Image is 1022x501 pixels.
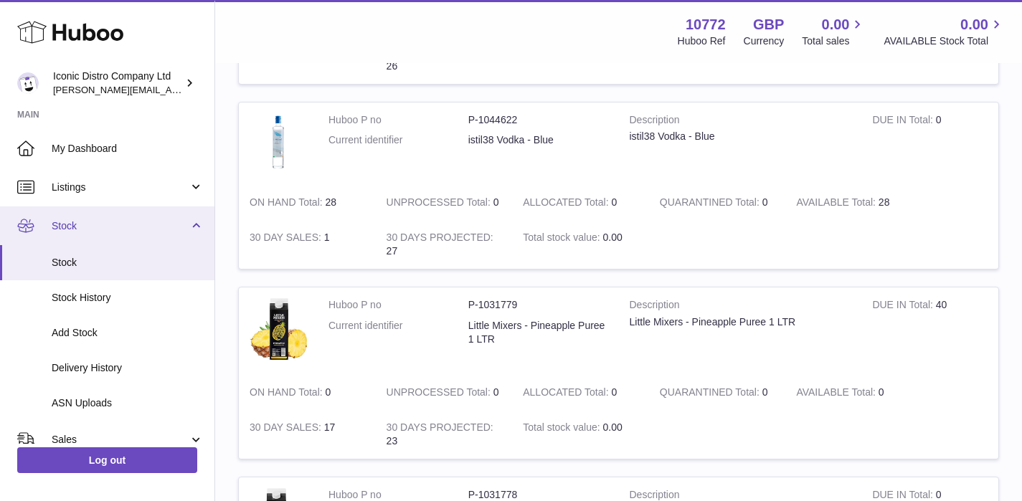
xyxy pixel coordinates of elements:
[686,15,726,34] strong: 10772
[387,232,493,247] strong: 30 DAYS PROJECTED
[678,34,726,48] div: Huboo Ref
[603,232,623,243] span: 0.00
[52,326,204,340] span: Add Stock
[52,291,204,305] span: Stock History
[523,421,602,436] strong: Total stock value
[52,256,204,269] span: Stock
[250,298,307,361] img: product image
[468,133,608,147] dd: istil38 Vodka - Blue
[387,386,493,401] strong: UNPROCESSED Total
[468,319,608,346] dd: Little Mixers - Pineapple Puree 1 LTR
[52,361,204,375] span: Delivery History
[785,375,922,410] td: 0
[796,386,878,401] strong: AVAILABLE Total
[630,315,851,329] div: Little Mixers - Pineapple Puree 1 LTR
[239,185,376,220] td: 28
[630,130,851,143] div: istil38 Vodka - Blue
[250,421,324,436] strong: 30 DAY SALES
[17,447,197,473] a: Log out
[250,232,324,247] strong: 30 DAY SALES
[523,232,602,247] strong: Total stock value
[376,410,513,459] td: 23
[52,142,204,156] span: My Dashboard
[884,34,1005,48] span: AVAILABLE Stock Total
[744,34,785,48] div: Currency
[660,386,762,401] strong: QUARANTINED Total
[660,196,762,211] strong: QUARANTINED Total
[630,113,851,130] strong: Description
[387,196,493,211] strong: UNPROCESSED Total
[52,433,189,447] span: Sales
[239,410,376,459] td: 17
[376,220,513,269] td: 27
[250,113,307,171] img: product image
[603,421,623,433] span: 0.00
[376,185,513,220] td: 0
[785,185,922,220] td: 28
[250,196,326,211] strong: ON HAND Total
[239,375,376,410] td: 0
[52,181,189,194] span: Listings
[822,15,850,34] span: 0.00
[523,386,611,401] strong: ALLOCATED Total
[328,113,468,127] dt: Huboo P no
[861,287,998,375] td: 40
[512,185,649,220] td: 0
[239,220,376,269] td: 1
[630,298,851,315] strong: Description
[523,196,611,211] strong: ALLOCATED Total
[512,375,649,410] td: 0
[872,114,935,129] strong: DUE IN Total
[53,70,182,97] div: Iconic Distro Company Ltd
[52,396,204,410] span: ASN Uploads
[376,375,513,410] td: 0
[468,298,608,312] dd: P-1031779
[802,34,866,48] span: Total sales
[872,299,935,314] strong: DUE IN Total
[802,15,866,48] a: 0.00 Total sales
[328,298,468,312] dt: Huboo P no
[762,196,768,208] span: 0
[861,102,998,186] td: 0
[762,386,768,398] span: 0
[17,72,39,94] img: paul@iconicdistro.com
[53,84,288,95] span: [PERSON_NAME][EMAIL_ADDRESS][DOMAIN_NAME]
[250,386,326,401] strong: ON HAND Total
[387,421,493,436] strong: 30 DAYS PROJECTED
[884,15,1005,48] a: 0.00 AVAILABLE Stock Total
[796,196,878,211] strong: AVAILABLE Total
[468,113,608,127] dd: P-1044622
[328,133,468,147] dt: Current identifier
[753,15,784,34] strong: GBP
[328,319,468,346] dt: Current identifier
[960,15,988,34] span: 0.00
[52,219,189,233] span: Stock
